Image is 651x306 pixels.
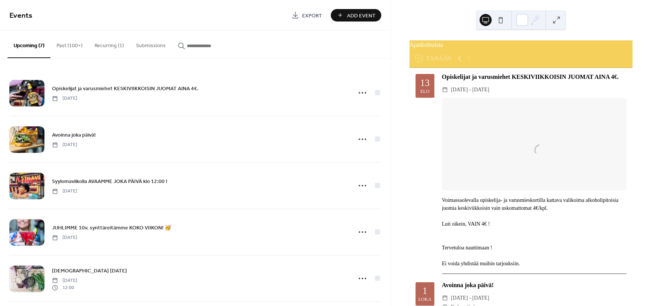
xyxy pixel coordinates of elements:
button: Upcoming (7) [8,31,50,58]
a: Avoinna joka päivä! [52,131,96,139]
button: Submissions [130,31,172,57]
span: 12:00 [52,284,77,291]
button: Add Event [331,9,381,22]
a: [DEMOGRAPHIC_DATA] [DATE] [52,266,127,275]
span: Export [302,12,322,20]
button: Past (100+) [50,31,89,57]
span: Add Event [347,12,376,20]
span: JUHLIMME 10v. synttäreitämme KOKO VIIKON! 🥳 [52,224,171,232]
span: Opiskelijat ja varusmiehet KESKIVIIKKOISIN JUOMAT AINA 4€. [52,85,199,93]
div: Avoinna joka päivä! [442,290,627,299]
span: [DATE] [52,277,77,284]
span: [DATE] [52,95,77,102]
div: elo [421,89,429,94]
span: [DATE] [52,188,77,195]
span: [DATE] - [DATE] [451,94,484,103]
div: Voimassaolevalla opiskelija- ja varusmieskortilla kattava valikoima alkoholipitoisia juomia keski... [442,205,627,277]
span: Avoinna joka päivä! [52,131,96,139]
div: Opiskelijat ja varusmiehet KESKIVIIKKOISIN JUOMAT AINA 4€. [442,72,627,91]
a: Export [286,9,328,22]
a: Opiskelijat ja varusmiehet KESKIVIIKKOISIN JUOMAT AINA 4€. [52,84,199,93]
div: Ajankohtaista [410,40,633,49]
a: Syylomaviikolla AVAAMME JOKA PÄIVÄ klo 12:00 ! [52,177,167,186]
div: 1 [423,295,426,304]
span: Syylomaviikolla AVAAMME JOKA PÄIVÄ klo 12:00 ! [52,178,167,186]
span: Events [9,8,32,23]
button: Recurring (1) [89,31,130,57]
a: JUHLIMME 10v. synttäreitämme KOKO VIIKON! 🥳 [52,223,171,232]
span: [DATE] [52,141,77,148]
div: 13 [421,78,429,88]
span: [DEMOGRAPHIC_DATA] [DATE] [52,267,127,275]
div: ​ [442,94,448,103]
span: [DATE] [52,234,77,241]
